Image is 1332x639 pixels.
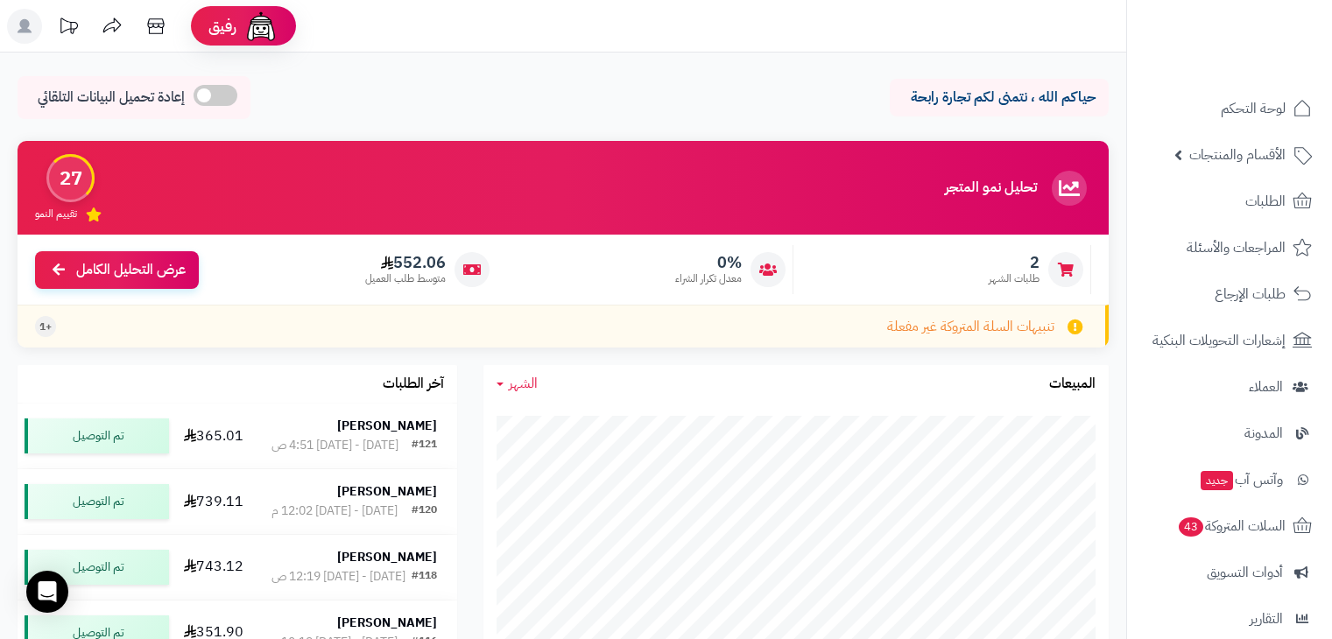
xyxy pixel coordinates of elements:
span: +1 [39,319,52,334]
span: طلبات الشهر [989,271,1040,286]
a: وآتس آبجديد [1138,459,1321,501]
span: أدوات التسويق [1207,560,1283,585]
a: أدوات التسويق [1138,551,1321,593]
h3: آخر الطلبات [383,376,444,392]
strong: [PERSON_NAME] [337,482,437,501]
span: إعادة تحميل البيانات التلقائي [38,88,185,108]
td: 743.12 [176,535,251,600]
span: طلبات الإرجاع [1215,282,1286,306]
a: الطلبات [1138,180,1321,222]
span: 0% [675,253,742,272]
div: تم التوصيل [25,550,169,585]
div: #120 [412,502,437,520]
span: متوسط طلب العميل [365,271,446,286]
span: 2 [989,253,1040,272]
span: الطلبات [1245,189,1286,214]
a: الشهر [497,374,538,394]
a: السلات المتروكة43 [1138,505,1321,547]
span: الأقسام والمنتجات [1189,143,1286,167]
span: وآتس آب [1199,467,1283,492]
span: إشعارات التحويلات البنكية [1152,328,1286,353]
a: طلبات الإرجاع [1138,273,1321,315]
span: تقييم النمو [35,207,77,221]
span: رفيق [208,16,236,37]
span: السلات المتروكة [1177,514,1286,538]
span: معدل تكرار الشراء [675,271,742,286]
h3: تحليل نمو المتجر [945,180,1037,196]
a: المراجعات والأسئلة [1138,227,1321,269]
span: تنبيهات السلة المتروكة غير مفعلة [887,317,1054,337]
span: جديد [1201,471,1233,490]
h3: المبيعات [1049,376,1096,392]
strong: [PERSON_NAME] [337,417,437,435]
a: تحديثات المنصة [46,9,90,48]
span: 552.06 [365,253,446,272]
strong: [PERSON_NAME] [337,548,437,566]
a: العملاء [1138,366,1321,408]
div: #121 [412,437,437,454]
a: إشعارات التحويلات البنكية [1138,319,1321,362]
div: تم التوصيل [25,418,169,453]
span: المراجعات والأسئلة [1187,235,1286,260]
div: [DATE] - [DATE] 4:51 ص [271,437,398,454]
span: الشهر [509,373,538,394]
div: [DATE] - [DATE] 12:02 م [271,502,398,520]
a: عرض التحليل الكامل [35,251,199,289]
span: التقارير [1250,607,1283,631]
div: [DATE] - [DATE] 12:19 ص [271,568,405,586]
div: #118 [412,568,437,586]
td: 365.01 [176,404,251,468]
p: حياكم الله ، نتمنى لكم تجارة رابحة [903,88,1096,108]
img: logo-2.png [1213,13,1315,50]
div: تم التوصيل [25,484,169,519]
span: العملاء [1249,375,1283,399]
div: Open Intercom Messenger [26,571,68,613]
span: 43 [1179,517,1204,537]
img: ai-face.png [243,9,278,44]
span: لوحة التحكم [1221,96,1286,121]
strong: [PERSON_NAME] [337,614,437,632]
a: لوحة التحكم [1138,88,1321,130]
a: المدونة [1138,412,1321,454]
span: المدونة [1244,421,1283,446]
td: 739.11 [176,469,251,534]
span: عرض التحليل الكامل [76,260,186,280]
